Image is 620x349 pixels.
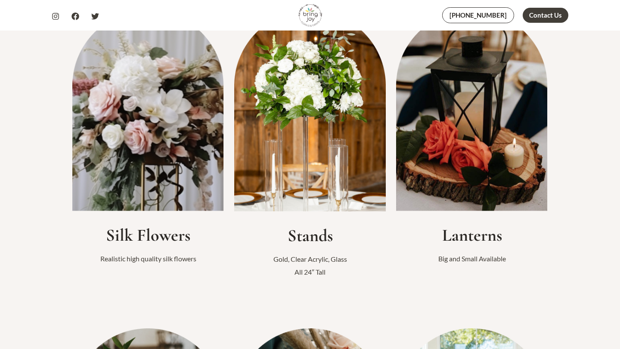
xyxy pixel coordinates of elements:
h2: Stands [234,225,386,246]
p: Big and Small Available [396,252,548,265]
h2: Lanterns [396,225,548,245]
a: Instagram [52,12,59,20]
a: Contact Us [523,8,568,23]
p: Realistic high quality silk flowers [72,252,224,265]
a: [PHONE_NUMBER] [442,7,514,23]
a: Facebook [71,12,79,20]
a: Twitter [91,12,99,20]
p: Gold, Clear Acrylic, Glass All 24″ Tall [234,253,386,278]
h2: Silk Flowers [72,225,224,245]
img: Bring Joy [298,3,322,27]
